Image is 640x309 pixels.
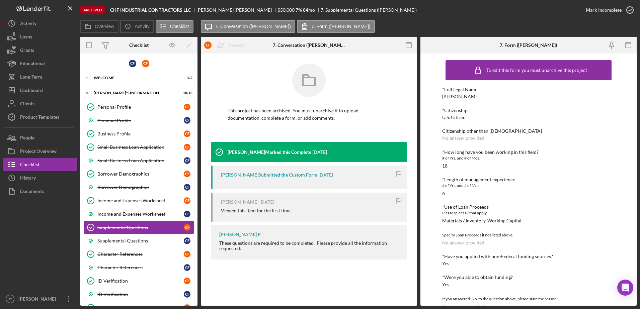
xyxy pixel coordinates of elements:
div: Borrower Demographics [97,185,184,190]
div: [PERSON_NAME] Marked this Complete [228,149,311,155]
button: Loans [3,30,77,43]
div: No answer provided [442,135,484,141]
text: JT [8,297,12,301]
div: Small Business Loan Application [97,158,184,163]
div: C F [184,157,190,164]
div: [PERSON_NAME] [17,292,60,307]
button: Mark Incomplete [579,3,637,17]
button: Dashboard [3,84,77,97]
div: 7 % [296,7,302,13]
time: 2025-04-22 22:51 [259,199,274,205]
div: Clients [20,97,34,112]
div: C F [129,60,136,67]
div: Documents [20,185,44,200]
div: 1 / 2 [180,76,192,80]
button: Activity [3,17,77,30]
p: This project has been archived. You must unarchive it to upload documentation, complete a form, o... [228,107,390,122]
div: C F [184,130,190,137]
button: Overview [80,20,118,33]
a: ID VerificationCF [84,274,194,288]
div: Archived [80,6,105,14]
div: 18 [442,163,448,169]
button: 7. Form ([PERSON_NAME]) [297,20,375,33]
div: Checklist [129,42,149,48]
div: Business Profile [97,131,184,136]
div: 7. Conversation ([PERSON_NAME]) [273,42,345,48]
label: Checklist [170,24,189,29]
a: Supplemental QuestionsCF [84,234,194,247]
div: Reassign [228,38,246,52]
a: Small Business Loan ApplicationCF [84,154,194,167]
div: *Use of Loan Proceeds [442,204,615,210]
label: Activity [135,24,149,29]
div: Project Overview [20,144,57,160]
div: Open Intercom Messenger [617,280,633,296]
a: Business ProfileCF [84,127,194,140]
label: 7. Form ([PERSON_NAME]) [311,24,371,29]
div: [PERSON_NAME] Submitted the Custom Form [221,172,317,178]
div: WELCOME [94,76,176,80]
a: Small Business Loan ApplicationCF [84,140,194,154]
div: Materials / Inventory, Working Capital [442,218,522,223]
div: History [20,171,36,186]
div: Loans [20,30,32,45]
button: Documents [3,185,77,198]
a: Checklist [3,158,77,171]
div: C F [184,224,190,231]
a: Character ReferencesCF [84,247,194,261]
div: C F [184,251,190,257]
a: Supplemental QuestionsCF [84,221,194,234]
button: People [3,131,77,144]
div: Specify Loan Proceeds if not listed above. [442,232,615,238]
div: [PERSON_NAME] [221,199,258,205]
button: History [3,171,77,185]
div: ID Verification [97,278,184,284]
div: ID Verification [97,292,184,297]
div: C F [184,104,190,110]
button: Checklist [156,20,193,33]
div: C F [184,197,190,204]
button: Educational [3,57,77,70]
a: Project Overview [3,144,77,158]
button: Product Templates [3,110,77,124]
div: Personal Profile [97,118,184,123]
button: JT[PERSON_NAME] [3,292,77,306]
div: Income and Expenses Worksheet [97,198,184,203]
div: Please select all that apply. [442,210,615,216]
a: Income and Expenses WorksheetCF [84,194,194,207]
label: Overview [95,24,114,29]
div: C F [184,117,190,124]
div: Viewed this item for the first time. [221,208,292,213]
time: 2025-04-22 22:54 [318,172,333,178]
a: Long-Term [3,70,77,84]
div: These questions are required to be completed. Please provide all the information requested. [219,240,400,251]
div: C F [204,41,212,49]
div: Yes [442,261,449,266]
div: *How long have you been working in this field? [442,149,615,155]
label: 7. Conversation ([PERSON_NAME]) [215,24,291,29]
div: Checklist [20,158,39,173]
a: Clients [3,97,77,110]
b: CKF INDUSTRIAL CONTRACTORS LLC [110,7,191,13]
div: Character References [97,251,184,257]
time: 2025-04-23 19:21 [312,149,327,155]
div: To edit this form you must unarchive this project [486,68,587,73]
button: CFReassign [201,38,253,52]
div: *Have you applied with non-Federal funding sources? [442,254,615,259]
div: Income and Expenses Worksheet [97,211,184,217]
div: C F [184,144,190,150]
div: C F [184,171,190,177]
div: [PERSON_NAME]'S INFORMATION [94,91,176,95]
div: 7. Supplemental Questions ([PERSON_NAME]) [321,7,417,13]
div: 84 mo [303,7,315,13]
div: *Length of management experience [442,177,615,182]
div: Dashboard [20,84,43,99]
div: # of Yrs. and # of Mos. [442,182,615,189]
div: C F [184,184,190,191]
div: 18 / 18 [180,91,192,95]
